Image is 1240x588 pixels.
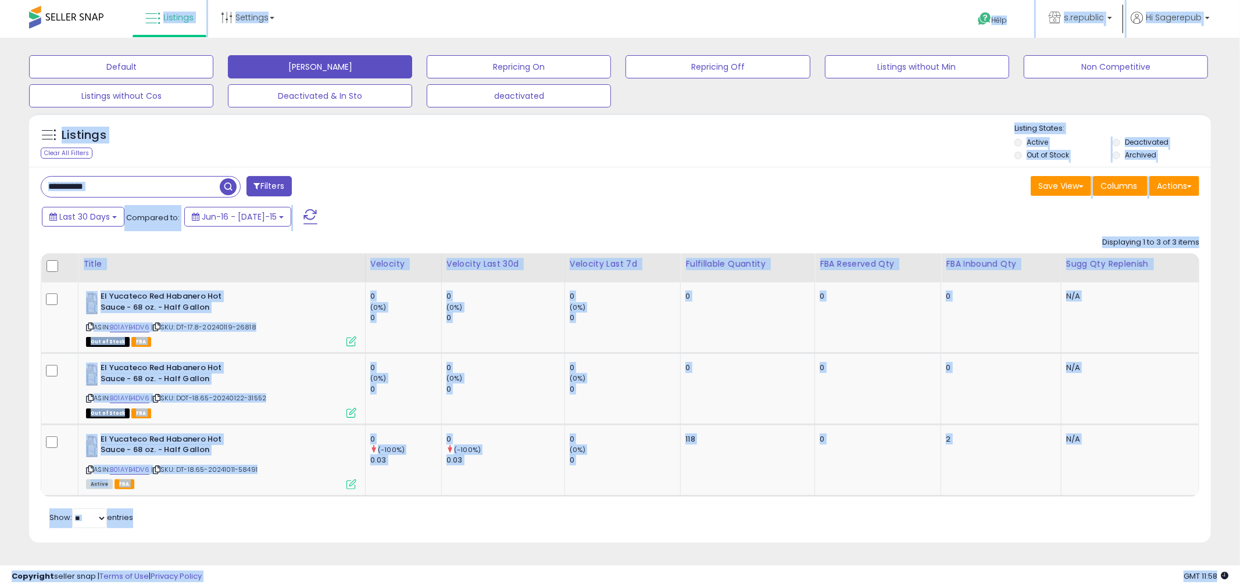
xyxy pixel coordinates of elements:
[1093,176,1148,196] button: Columns
[820,291,932,302] div: 0
[570,455,681,465] div: 0
[12,571,54,582] strong: Copyright
[446,363,564,373] div: 0
[570,434,681,444] div: 0
[370,384,441,395] div: 0
[370,363,441,373] div: 0
[83,258,360,270] div: Title
[126,212,180,223] span: Compared to:
[570,374,586,383] small: (0%)
[370,434,441,444] div: 0
[29,55,213,78] button: Default
[151,571,202,582] a: Privacy Policy
[151,322,256,332] span: | SKU: DT-17.8-20240119-26818
[151,393,266,403] span: | SKU: DOT-18.65-20240122-31552
[86,363,98,386] img: 417EtJddqgL._SL40_.jpg
[370,455,441,465] div: 0.03
[370,374,387,383] small: (0%)
[370,291,441,302] div: 0
[1027,150,1069,160] label: Out of Stock
[570,313,681,323] div: 0
[12,571,202,582] div: seller snap | |
[1066,258,1194,270] div: Sugg Qty Replenish
[1184,571,1228,582] span: 2025-08-15 11:58 GMT
[446,258,560,270] div: Velocity Last 30d
[101,291,242,315] b: El Yucateco Red Habanero Hot Sauce - 68 oz. - Half Gallon
[570,258,676,270] div: Velocity Last 7d
[820,258,936,270] div: FBA Reserved Qty
[1061,253,1199,282] th: Please note that this number is a calculation based on your required days of coverage and your ve...
[1146,12,1202,23] span: Hi Sagerepub
[992,15,1007,25] span: Help
[62,127,106,144] h5: Listings
[246,176,292,196] button: Filters
[1031,176,1091,196] button: Save View
[1125,150,1156,160] label: Archived
[41,148,92,159] div: Clear All Filters
[49,512,133,523] span: Show: entries
[1125,137,1168,147] label: Deactivated
[1064,12,1104,23] span: s.republic
[570,303,586,312] small: (0%)
[42,207,124,227] button: Last 30 Days
[110,393,149,403] a: B01AYB4DV6
[446,291,564,302] div: 0
[1066,363,1190,373] div: N/A
[1027,137,1048,147] label: Active
[446,434,564,444] div: 0
[446,303,463,312] small: (0%)
[86,434,98,457] img: 417EtJddqgL._SL40_.jpg
[977,12,992,26] i: Get Help
[101,363,242,387] b: El Yucateco Red Habanero Hot Sauce - 68 oz. - Half Gallon
[184,207,291,227] button: Jun-16 - [DATE]-15
[202,211,277,223] span: Jun-16 - [DATE]-15
[370,303,387,312] small: (0%)
[151,465,258,474] span: | SKU: DT-18.65-20241011-58491
[370,313,441,323] div: 0
[446,455,564,465] div: 0.03
[570,445,586,454] small: (0%)
[1066,291,1190,302] div: N/A
[626,55,810,78] button: Repricing Off
[946,363,1052,373] div: 0
[446,374,463,383] small: (0%)
[685,434,806,444] div: 118
[454,445,481,454] small: (-100%)
[99,571,149,582] a: Terms of Use
[946,434,1052,444] div: 2
[86,363,356,417] div: ASIN:
[131,408,151,418] span: FBA
[946,258,1056,270] div: FBA inbound Qty
[1024,55,1208,78] button: Non Competitive
[685,291,806,302] div: 0
[29,84,213,107] button: Listings without Cos
[1131,12,1210,38] a: Hi Sagerepub
[820,434,932,444] div: 0
[446,313,564,323] div: 0
[1014,123,1211,134] p: Listing States:
[110,465,149,475] a: B01AYB4DV6
[59,211,110,223] span: Last 30 Days
[1100,180,1137,192] span: Columns
[378,445,405,454] small: (-100%)
[86,434,356,488] div: ASIN:
[685,363,806,373] div: 0
[427,55,611,78] button: Repricing On
[228,84,412,107] button: Deactivated & In Sto
[570,291,681,302] div: 0
[570,384,681,395] div: 0
[1149,176,1199,196] button: Actions
[446,384,564,395] div: 0
[101,434,242,458] b: El Yucateco Red Habanero Hot Sauce - 68 oz. - Half Gallon
[163,12,194,23] span: Listings
[86,291,98,314] img: 417EtJddqgL._SL40_.jpg
[1102,237,1199,248] div: Displaying 1 to 3 of 3 items
[131,337,151,347] span: FBA
[115,479,134,489] span: FBA
[685,258,810,270] div: Fulfillable Quantity
[825,55,1009,78] button: Listings without Min
[110,322,149,332] a: B01AYB4DV6
[86,408,130,418] span: All listings that are currently out of stock and unavailable for purchase on Amazon
[820,363,932,373] div: 0
[969,3,1030,38] a: Help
